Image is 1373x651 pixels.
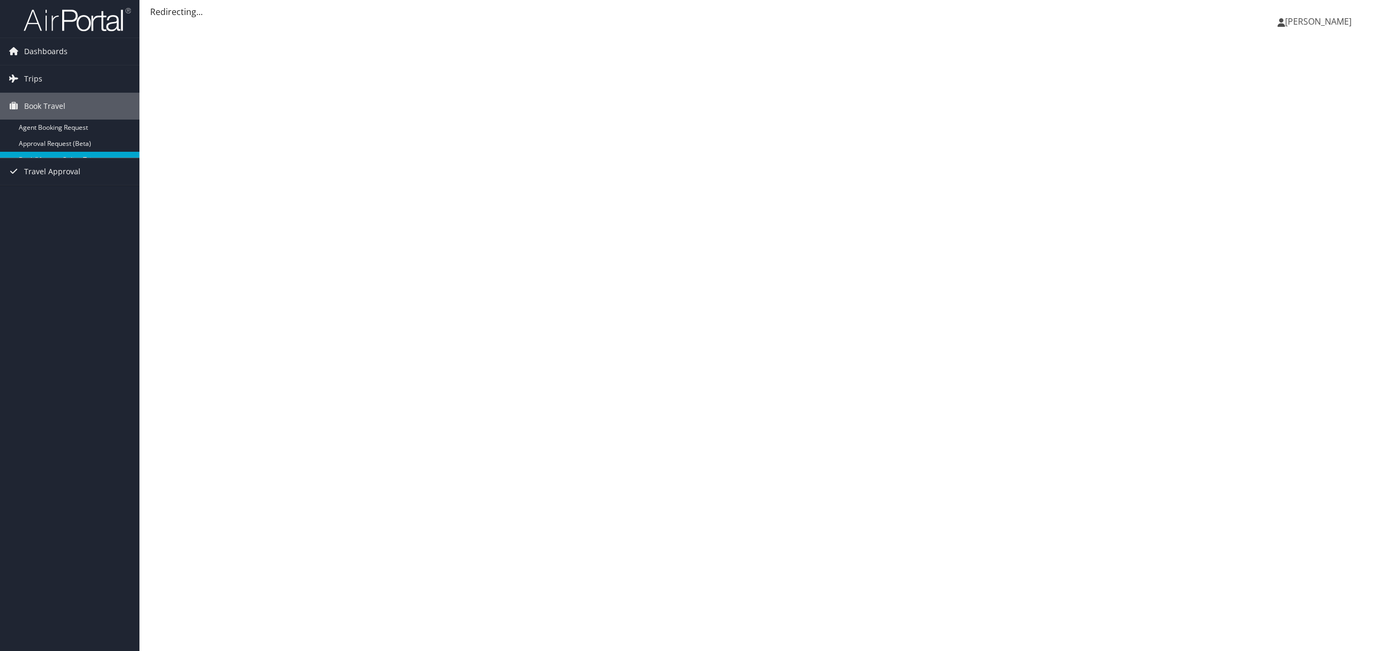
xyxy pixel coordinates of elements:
[1285,16,1352,27] span: [PERSON_NAME]
[24,7,131,32] img: airportal-logo.png
[24,93,65,120] span: Book Travel
[24,38,68,65] span: Dashboards
[1278,5,1362,38] a: [PERSON_NAME]
[24,65,42,92] span: Trips
[24,158,80,185] span: Travel Approval
[150,5,1362,18] div: Redirecting...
